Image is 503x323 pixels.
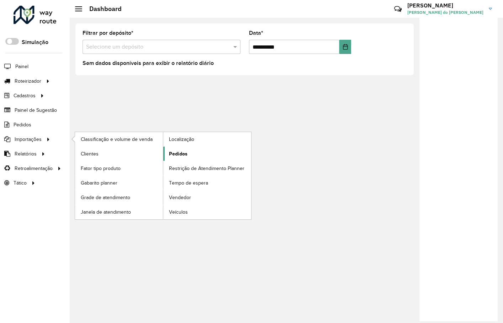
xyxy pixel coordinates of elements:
[15,165,53,172] span: Retroalimentação
[82,5,122,13] h2: Dashboard
[75,161,163,175] a: Fator tipo produto
[75,205,163,219] a: Janela de atendimento
[81,150,99,158] span: Clientes
[169,150,187,158] span: Pedidos
[75,176,163,190] a: Gabarito planner
[81,179,117,187] span: Gabarito planner
[169,208,188,216] span: Veículos
[163,132,251,146] a: Localização
[249,29,263,37] label: Data
[81,208,131,216] span: Janela de atendimento
[169,194,191,201] span: Vendedor
[81,165,121,172] span: Fator tipo produto
[15,77,41,85] span: Roteirizador
[14,179,27,187] span: Tático
[15,150,37,158] span: Relatórios
[15,106,57,114] span: Painel de Sugestão
[169,136,194,143] span: Localização
[75,190,163,204] a: Grade de atendimento
[163,190,251,204] a: Vendedor
[15,63,28,70] span: Painel
[81,194,130,201] span: Grade de atendimento
[169,165,244,172] span: Restrição de Atendimento Planner
[407,9,483,16] span: [PERSON_NAME] do [PERSON_NAME]
[163,161,251,175] a: Restrição de Atendimento Planner
[163,147,251,161] a: Pedidos
[14,92,36,99] span: Cadastros
[407,2,483,9] h3: [PERSON_NAME]
[75,147,163,161] a: Clientes
[81,136,153,143] span: Classificação e volume de venda
[169,179,208,187] span: Tempo de espera
[339,40,351,54] button: Choose Date
[15,136,42,143] span: Importações
[14,121,31,128] span: Pedidos
[83,59,214,67] label: Sem dados disponíveis para exibir o relatório diário
[22,38,48,46] label: Simulação
[163,205,251,219] a: Veículos
[390,1,406,17] a: Contato Rápido
[163,176,251,190] a: Tempo de espera
[75,132,163,146] a: Classificação e volume de venda
[83,29,133,37] label: Filtrar por depósito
